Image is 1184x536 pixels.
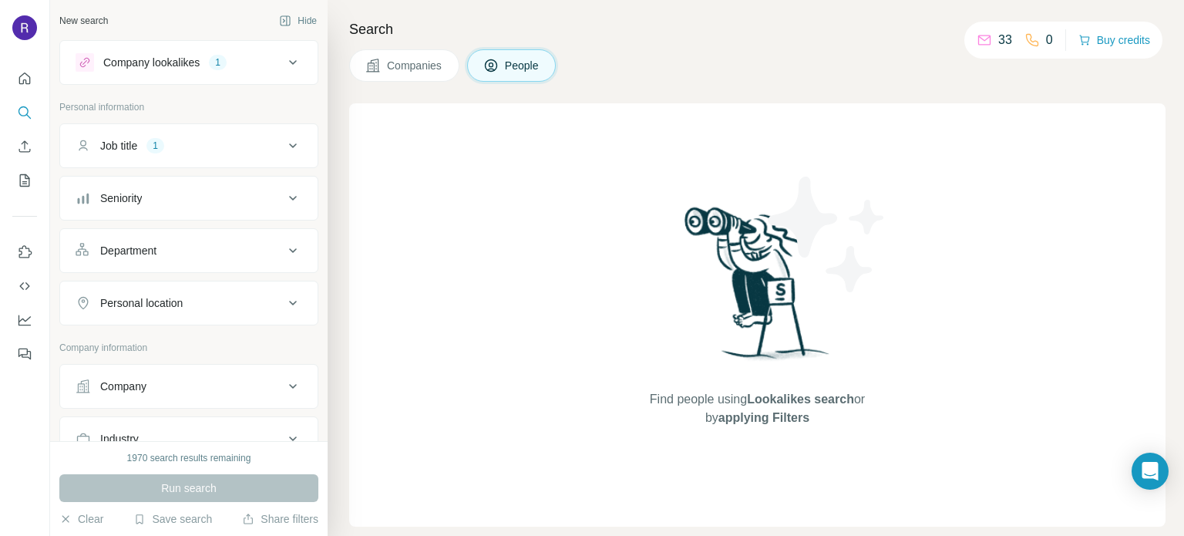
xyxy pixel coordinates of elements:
button: Hide [268,9,328,32]
div: Industry [100,431,139,447]
button: Department [60,232,318,269]
button: Save search [133,511,212,527]
button: Personal location [60,285,318,322]
img: Surfe Illustration - Stars [758,165,896,304]
div: Company [100,379,146,394]
button: Enrich CSV [12,133,37,160]
div: Department [100,243,156,258]
span: applying Filters [718,411,809,424]
button: Company [60,368,318,405]
span: People [505,58,540,73]
p: 33 [998,31,1012,49]
span: Find people using or by [634,390,880,427]
img: Avatar [12,15,37,40]
button: Share filters [242,511,318,527]
button: Dashboard [12,306,37,334]
p: 0 [1046,31,1053,49]
h4: Search [349,19,1165,40]
button: Job title1 [60,127,318,164]
div: 1970 search results remaining [127,451,251,465]
button: Feedback [12,340,37,368]
div: 1 [209,56,227,69]
img: Surfe Illustration - Woman searching with binoculars [678,203,838,375]
button: Clear [59,511,103,527]
div: New search [59,14,108,28]
div: Job title [100,138,137,153]
div: 1 [146,139,164,153]
button: Company lookalikes1 [60,44,318,81]
p: Company information [59,341,318,355]
button: Seniority [60,180,318,217]
span: Lookalikes search [747,393,854,406]
button: Search [12,99,37,126]
button: Buy credits [1078,29,1150,51]
div: Seniority [100,190,142,206]
div: Company lookalikes [103,55,200,70]
span: Companies [387,58,443,73]
div: Personal location [100,295,183,311]
button: Use Surfe API [12,272,37,300]
button: Industry [60,420,318,457]
div: Open Intercom Messenger [1132,453,1169,490]
button: Quick start [12,65,37,93]
button: My lists [12,167,37,194]
button: Use Surfe on LinkedIn [12,238,37,266]
p: Personal information [59,100,318,114]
